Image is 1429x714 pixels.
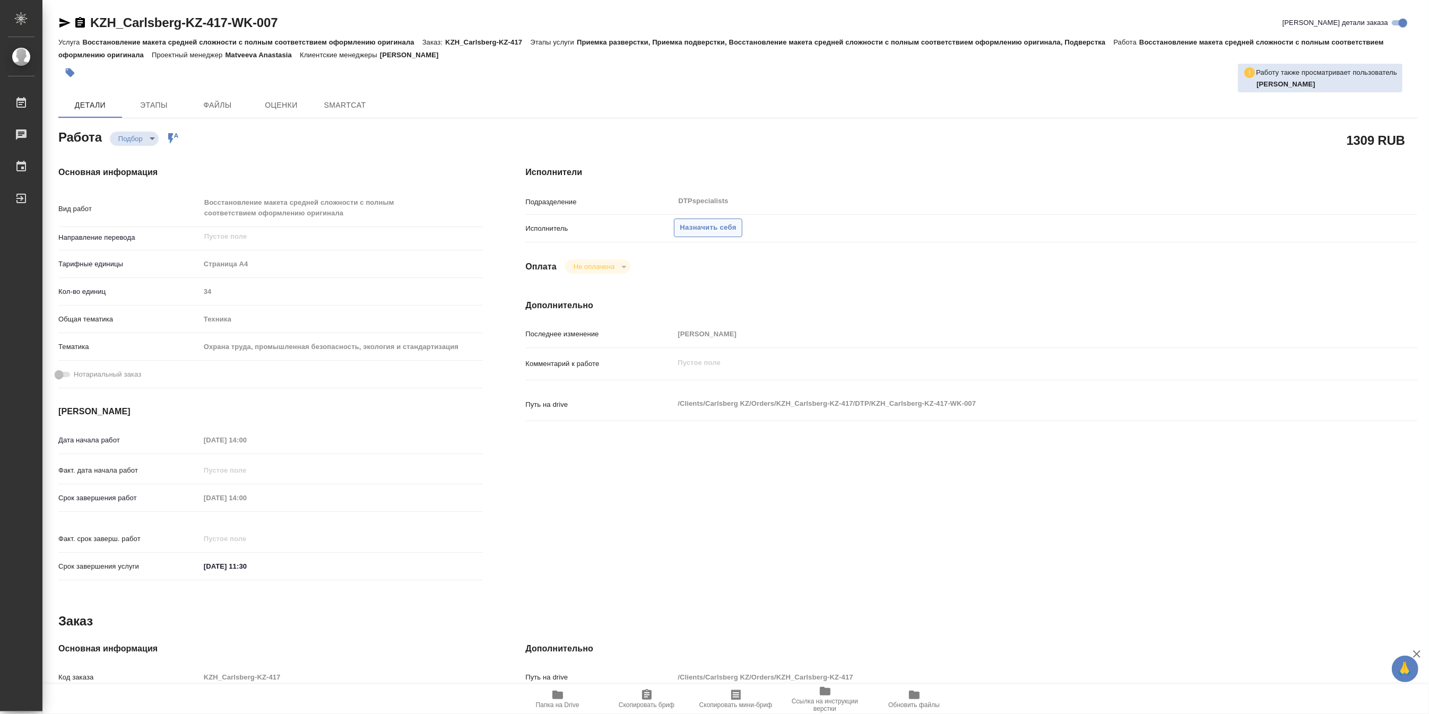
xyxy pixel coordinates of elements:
[58,534,200,544] p: Факт. срок заверш. работ
[58,314,200,325] p: Общая тематика
[300,51,380,59] p: Клиентские менеджеры
[536,701,579,709] span: Папка на Drive
[200,531,293,546] input: Пустое поле
[203,230,458,243] input: Пустое поле
[602,684,691,714] button: Скопировать бриф
[619,701,674,709] span: Скопировать бриф
[200,338,483,356] div: Охрана труда, промышленная безопасность, экология и стандартизация
[58,166,483,179] h4: Основная информация
[192,99,243,112] span: Файлы
[525,166,1417,179] h4: Исполнители
[570,262,618,271] button: Не оплачена
[1257,79,1397,90] p: Ковтун Светлана
[58,286,200,297] p: Кол-во единиц
[74,369,141,380] span: Нотариальный заказ
[58,204,200,214] p: Вид работ
[525,260,557,273] h4: Оплата
[256,99,307,112] span: Оценки
[525,399,674,410] p: Путь на drive
[674,219,742,237] button: Назначить себя
[699,701,772,709] span: Скопировать мини-бриф
[65,99,116,112] span: Детали
[200,284,483,299] input: Пустое поле
[1392,656,1418,682] button: 🙏
[110,132,159,146] div: Подбор
[870,684,959,714] button: Обновить файлы
[58,127,102,146] h2: Работа
[787,698,863,712] span: Ссылка на инструкции верстки
[319,99,370,112] span: SmartCat
[58,465,200,476] p: Факт. дата начала работ
[58,672,200,683] p: Код заказа
[128,99,179,112] span: Этапы
[1256,67,1397,78] p: Работу также просматривает пользователь
[525,223,674,234] p: Исполнитель
[200,463,293,478] input: Пустое поле
[445,38,530,46] p: KZH_Carlsberg-KZ-417
[525,672,674,683] p: Путь на drive
[513,684,602,714] button: Папка на Drive
[565,259,630,274] div: Подбор
[680,222,736,234] span: Назначить себя
[691,684,781,714] button: Скопировать мини-бриф
[58,232,200,243] p: Направление перевода
[200,432,293,448] input: Пустое поле
[74,16,86,29] button: Скопировать ссылку
[115,134,146,143] button: Подбор
[58,61,82,84] button: Добавить тэг
[1396,658,1414,680] span: 🙏
[90,15,278,30] a: KZH_Carlsberg-KZ-417-WK-007
[525,642,1417,655] h4: Дополнительно
[200,669,483,685] input: Пустое поле
[781,684,870,714] button: Ссылка на инструкции верстки
[58,493,200,503] p: Срок завершения работ
[58,38,82,46] p: Услуга
[1257,80,1315,88] b: [PERSON_NAME]
[58,16,71,29] button: Скопировать ссылку для ЯМессенджера
[380,51,447,59] p: [PERSON_NAME]
[58,405,483,418] h4: [PERSON_NAME]
[58,642,483,655] h4: Основная информация
[200,490,293,506] input: Пустое поле
[525,359,674,369] p: Комментарий к работе
[58,259,200,269] p: Тарифные единицы
[58,613,93,630] h2: Заказ
[888,701,940,709] span: Обновить файлы
[422,38,445,46] p: Заказ:
[200,310,483,328] div: Техника
[225,51,300,59] p: Matveeva Anastasia
[1283,18,1388,28] span: [PERSON_NAME] детали заказа
[674,395,1343,413] textarea: /Clients/Carlsberg KZ/Orders/KZH_Carlsberg-KZ-417/DTP/KZH_Carlsberg-KZ-417-WK-007
[525,299,1417,312] h4: Дополнительно
[200,559,293,574] input: ✎ Введи что-нибудь
[58,342,200,352] p: Тематика
[525,197,674,207] p: Подразделение
[525,329,674,339] p: Последнее изменение
[577,38,1113,46] p: Приемка разверстки, Приемка подверстки, Восстановление макета средней сложности с полным соответс...
[674,669,1343,685] input: Пустое поле
[58,435,200,446] p: Дата начала работ
[530,38,577,46] p: Этапы услуги
[1114,38,1140,46] p: Работа
[200,255,483,273] div: Страница А4
[82,38,422,46] p: Восстановление макета средней сложности с полным соответствием оформлению оригинала
[1347,131,1405,149] h2: 1309 RUB
[152,51,225,59] p: Проектный менеджер
[58,561,200,572] p: Срок завершения услуги
[674,326,1343,342] input: Пустое поле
